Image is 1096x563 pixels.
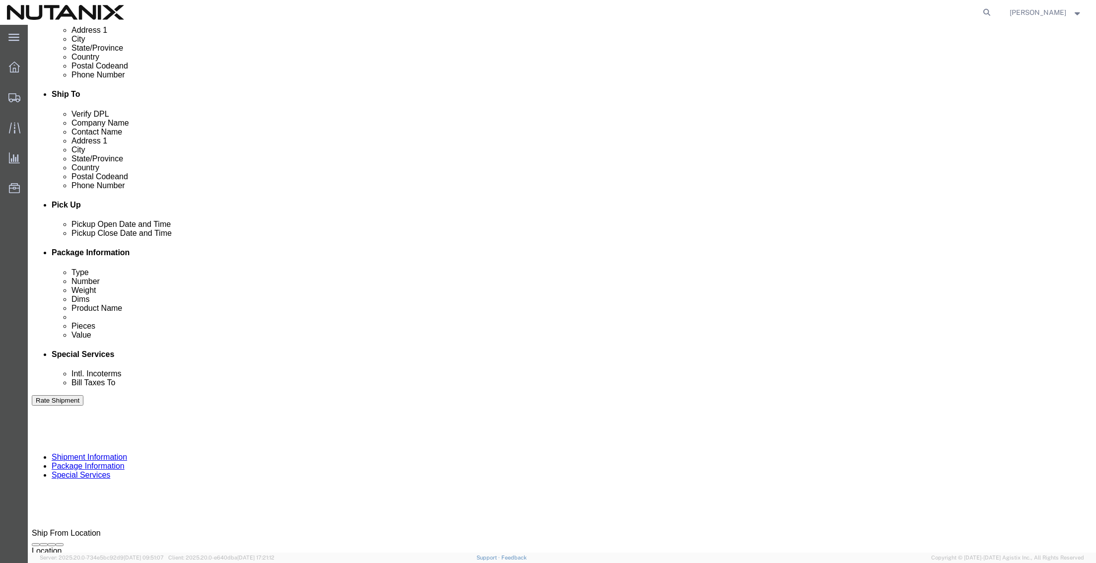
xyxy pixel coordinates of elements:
[28,25,1096,553] iframe: FS Legacy Container
[501,555,527,561] a: Feedback
[40,555,164,561] span: Server: 2025.20.0-734e5bc92d9
[1009,6,1083,18] button: [PERSON_NAME]
[237,555,274,561] span: [DATE] 17:21:12
[168,555,274,561] span: Client: 2025.20.0-e640dba
[1010,7,1066,18] span: Stephanie Guadron
[124,555,164,561] span: [DATE] 09:51:07
[477,555,501,561] a: Support
[931,554,1084,562] span: Copyright © [DATE]-[DATE] Agistix Inc., All Rights Reserved
[7,5,124,20] img: logo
